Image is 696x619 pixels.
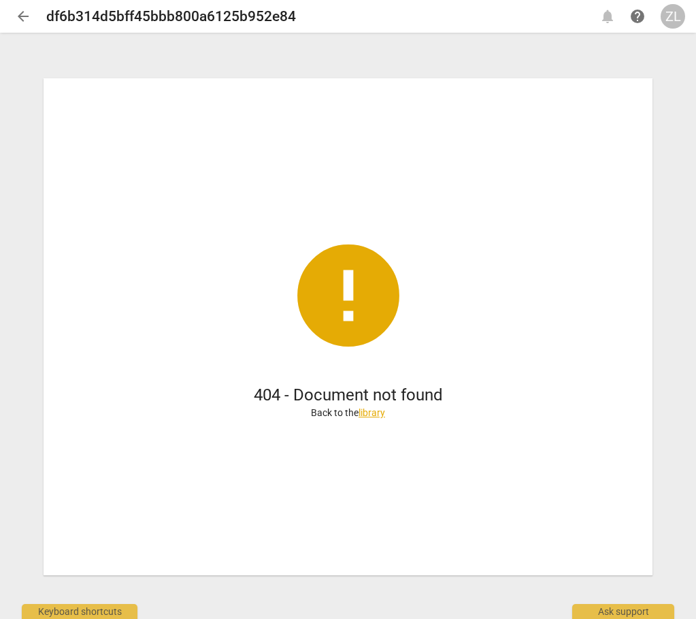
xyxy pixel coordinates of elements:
[15,8,31,25] span: arrow_back
[287,234,410,357] span: error
[572,604,674,619] div: Ask support
[311,406,385,420] p: Back to the
[46,8,296,25] h2: df6b314d5bff45bbb800a6125b952e84
[625,4,650,29] a: Help
[254,384,443,407] h1: 404 - Document not found
[661,4,685,29] button: ZL
[359,407,385,418] a: library
[629,8,646,25] span: help
[22,604,137,619] div: Keyboard shortcuts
